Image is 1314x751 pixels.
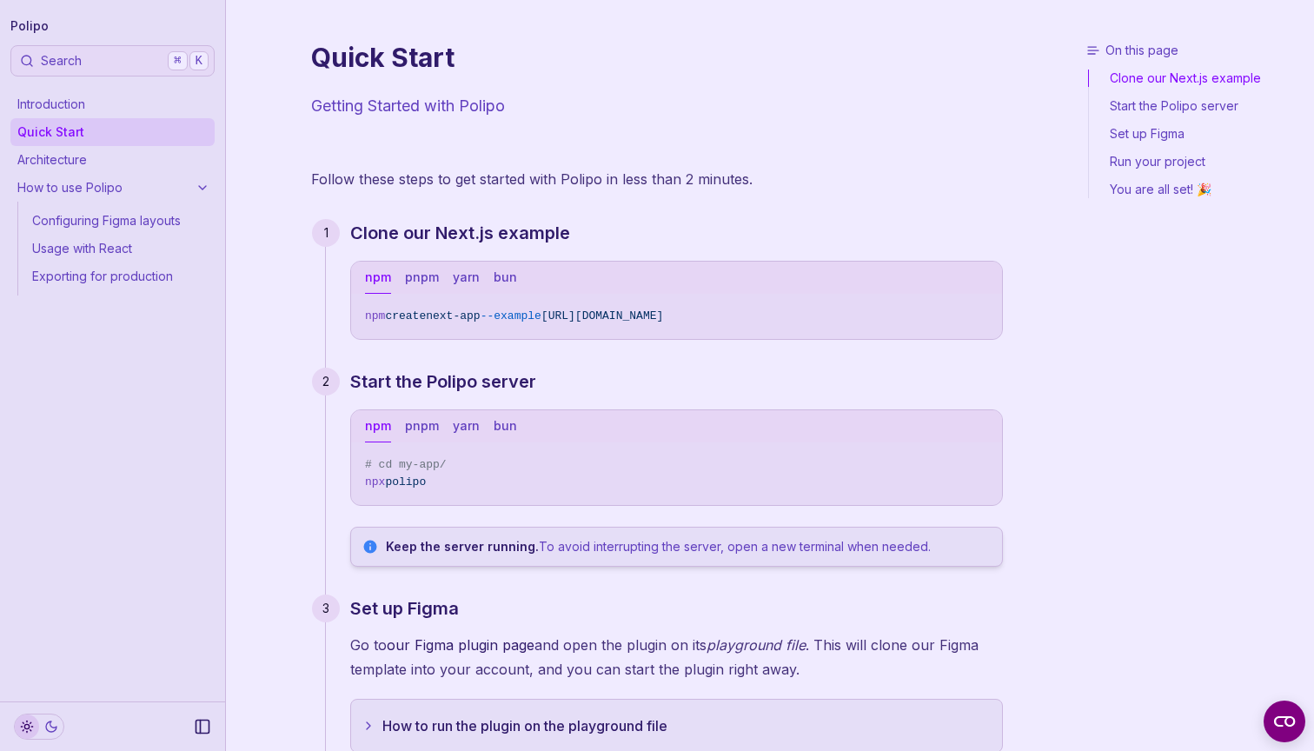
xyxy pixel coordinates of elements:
[405,262,439,294] button: pnpm
[168,51,187,70] kbd: ⌘
[25,207,215,235] a: Configuring Figma layouts
[350,368,536,395] a: Start the Polipo server
[365,458,447,471] span: # cd my-app/
[189,51,209,70] kbd: K
[10,90,215,118] a: Introduction
[10,14,49,38] a: Polipo
[426,309,480,322] span: next-app
[350,595,459,622] a: Set up Figma
[494,262,517,294] button: bun
[405,410,439,442] button: pnpm
[386,538,992,555] p: To avoid interrupting the server, open a new terminal when needed.
[311,167,1003,191] p: Follow these steps to get started with Polipo in less than 2 minutes.
[1089,176,1307,198] a: You are all set! 🎉
[10,118,215,146] a: Quick Start
[1089,148,1307,176] a: Run your project
[311,42,1003,73] h1: Quick Start
[386,539,539,554] strong: Keep the server running.
[10,174,215,202] a: How to use Polipo
[1089,120,1307,148] a: Set up Figma
[494,410,517,442] button: bun
[1089,70,1307,92] a: Clone our Next.js example
[385,309,426,322] span: create
[541,309,663,322] span: [URL][DOMAIN_NAME]
[481,309,541,322] span: --example
[25,235,215,263] a: Usage with React
[453,262,480,294] button: yarn
[350,633,1003,681] p: Go to and open the plugin on its . This will clone our Figma template into your account, and you ...
[189,713,216,741] button: Collapse Sidebar
[14,714,64,740] button: Toggle Theme
[365,262,391,294] button: npm
[707,636,806,654] em: playground file
[1264,701,1305,742] button: Open CMP widget
[1086,42,1307,59] h3: On this page
[1089,92,1307,120] a: Start the Polipo server
[10,146,215,174] a: Architecture
[453,410,480,442] button: yarn
[365,475,385,488] span: npx
[25,263,215,290] a: Exporting for production
[365,410,391,442] button: npm
[385,475,426,488] span: polipo
[311,94,1003,118] p: Getting Started with Polipo
[387,636,534,654] a: our Figma plugin page
[10,45,215,76] button: Search⌘K
[365,309,385,322] span: npm
[350,219,570,247] a: Clone our Next.js example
